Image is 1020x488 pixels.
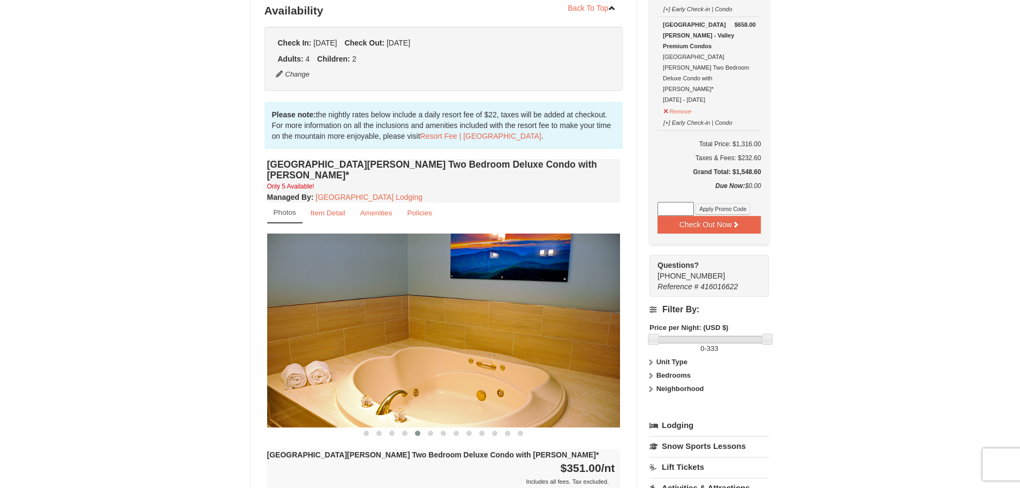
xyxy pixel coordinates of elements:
div: Includes all fees. Tax excluded. [267,476,615,487]
small: Item Detail [311,209,345,217]
strong: : [267,193,314,201]
strong: $351.00 [561,462,615,474]
small: Only 5 Available! [267,183,314,190]
span: [DATE] [387,39,410,47]
h5: Grand Total: $1,548.60 [658,167,761,177]
strong: Please note: [272,110,316,119]
a: Snow Sports Lessons [649,436,769,456]
button: Remove [663,103,692,117]
a: [GEOGRAPHIC_DATA] Lodging [316,193,422,201]
button: [+] Early Check-in | Condo [663,115,733,128]
span: 4 [306,55,310,63]
span: /nt [601,462,615,474]
a: Item Detail [304,202,352,223]
button: Change [275,69,311,80]
a: Policies [400,202,439,223]
strong: Check Out: [344,39,384,47]
strong: Neighborhood [656,385,704,393]
h6: Total Price: $1,316.00 [658,139,761,149]
strong: Check In: [278,39,312,47]
span: [PHONE_NUMBER] [658,260,750,280]
strong: $658.00 [735,19,756,30]
a: Amenities [353,202,399,223]
label: - [649,343,769,354]
span: [DATE] [313,39,337,47]
button: [+] Early Check-in | Condo [663,1,733,14]
strong: Unit Type [656,358,687,366]
a: Lodging [649,416,769,435]
h4: Filter By: [649,305,769,314]
strong: [GEOGRAPHIC_DATA][PERSON_NAME] Two Bedroom Deluxe Condo with [PERSON_NAME]* [267,451,599,459]
small: Photos [274,208,296,216]
span: 333 [707,344,719,352]
small: Amenities [360,209,392,217]
span: 416016622 [700,282,738,291]
button: Check Out Now [658,216,761,233]
div: Taxes & Fees: $232.60 [658,153,761,163]
strong: [GEOGRAPHIC_DATA][PERSON_NAME] - Valley Premium Condos [663,21,734,49]
span: Reference # [658,282,698,291]
div: [GEOGRAPHIC_DATA][PERSON_NAME] Two Bedroom Deluxe Condo with [PERSON_NAME]* [DATE] - [DATE] [663,19,755,105]
div: $0.00 [658,181,761,202]
strong: Questions? [658,261,699,269]
a: Lift Tickets [649,457,769,477]
a: Resort Fee | [GEOGRAPHIC_DATA] [420,132,541,140]
strong: Due Now: [715,182,745,190]
span: 0 [700,344,704,352]
strong: Price per Night: (USD $) [649,324,728,332]
h4: [GEOGRAPHIC_DATA][PERSON_NAME] Two Bedroom Deluxe Condo with [PERSON_NAME]* [267,159,621,181]
small: Policies [407,209,432,217]
img: 18876286-154-633dafc8.jpg [267,234,621,427]
span: Managed By [267,193,311,201]
strong: Adults: [278,55,304,63]
span: 2 [352,55,357,63]
strong: Children: [317,55,350,63]
div: the nightly rates below include a daily resort fee of $22, taxes will be added at checkout. For m... [265,102,623,149]
button: Apply Promo Code [696,203,750,215]
a: Photos [267,202,303,223]
strong: Bedrooms [656,371,691,379]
